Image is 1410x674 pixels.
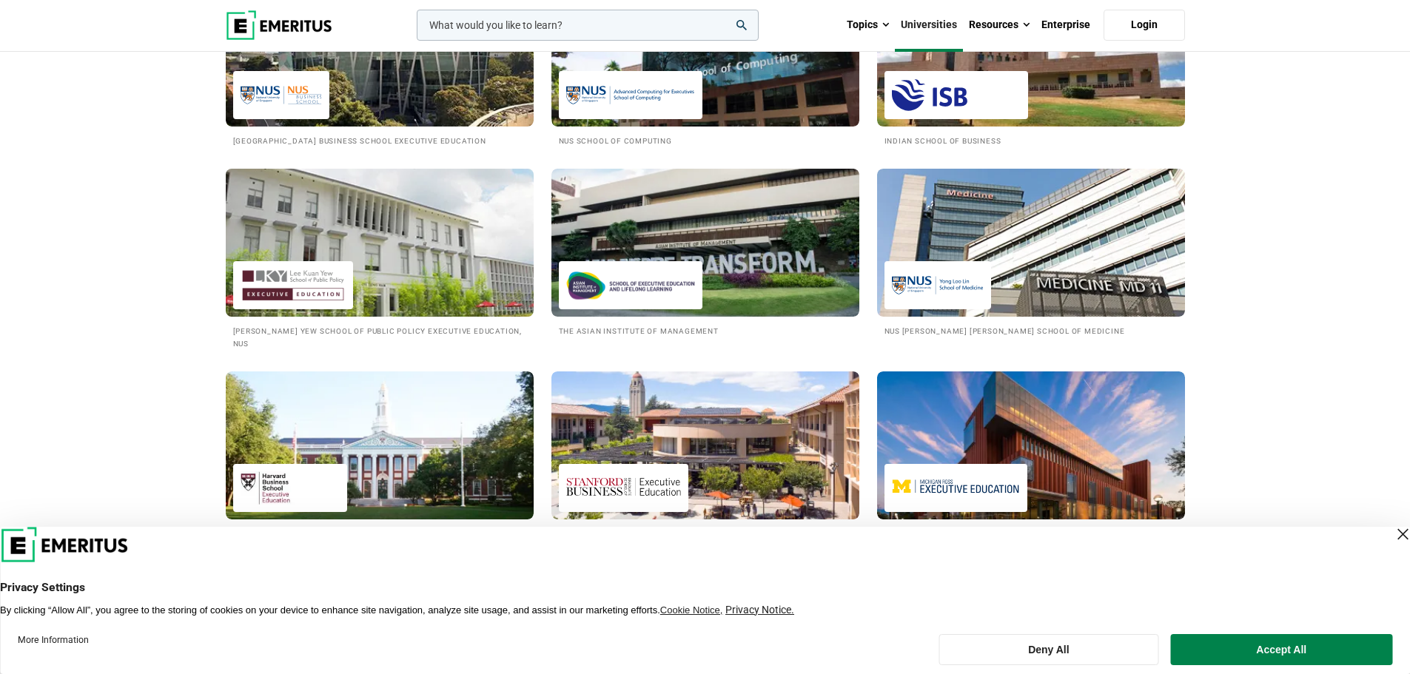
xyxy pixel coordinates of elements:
h2: [GEOGRAPHIC_DATA] Business School Executive Education [233,134,526,146]
a: Universities We Work With Michigan Ross Executive Education [US_STATE] [PERSON_NAME] Executive Ed... [877,371,1185,539]
img: Stanford Graduate School of Business [566,471,681,505]
img: Universities We Work With [551,169,859,317]
a: Universities We Work With Lee Kuan Yew School of Public Policy Executive Education, NUS [PERSON_N... [226,169,534,349]
a: Universities We Work With Stanford Graduate School of Business Stanford Graduate School of Business [551,371,859,539]
a: Universities We Work With Harvard Business School Executive Education Harvard Business School Exe... [226,371,534,539]
img: NUS Yong Loo Lin School of Medicine [892,269,984,302]
img: Asian Institute of Management [566,269,695,302]
img: Universities We Work With [877,371,1185,519]
img: Lee Kuan Yew School of Public Policy Executive Education, NUS [241,269,346,302]
img: Universities We Work With [210,161,549,324]
h2: [PERSON_NAME] Yew School of Public Policy Executive Education, NUS [233,324,526,349]
img: Harvard Business School Executive Education [241,471,340,505]
img: National University of Singapore Business School Executive Education [241,78,322,112]
h2: NUS School of Computing [559,134,852,146]
h2: NUS [PERSON_NAME] [PERSON_NAME] School of Medicine [884,324,1178,337]
a: Universities We Work With Asian Institute of Management The Asian Institute of Management [551,169,859,337]
img: Universities We Work With [877,169,1185,317]
input: woocommerce-product-search-field-0 [417,10,759,41]
h2: Indian School of Business [884,134,1178,146]
img: NUS School of Computing [566,78,695,112]
img: Michigan Ross Executive Education [892,471,1021,505]
h2: The Asian Institute of Management [559,324,852,337]
img: Universities We Work With [551,371,859,519]
a: Universities We Work With NUS Yong Loo Lin School of Medicine NUS [PERSON_NAME] [PERSON_NAME] Sch... [877,169,1185,337]
img: Indian School of Business [892,78,1021,112]
a: Login [1104,10,1185,41]
img: Universities We Work With [226,371,534,519]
